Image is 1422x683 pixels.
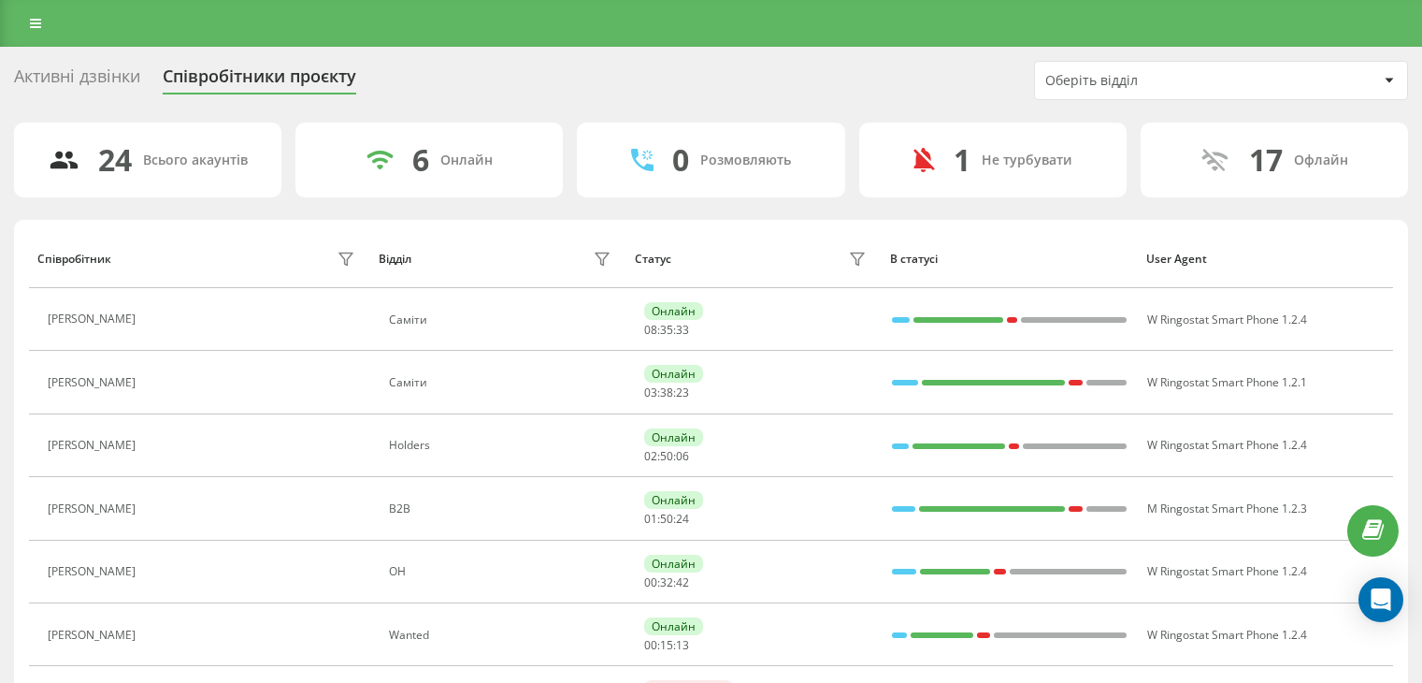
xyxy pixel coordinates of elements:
[982,153,1072,168] div: Не турбувати
[48,565,140,578] div: [PERSON_NAME]
[700,153,791,168] div: Розмовляють
[14,66,140,95] div: Активні дзвінки
[1147,374,1307,390] span: W Ringostat Smart Phone 1.2.1
[1249,142,1283,178] div: 17
[389,565,616,578] div: ОН
[644,513,689,526] div: : :
[1147,501,1307,516] span: M Ringostat Smart Phone 1.2.3
[676,511,689,527] span: 24
[660,511,673,527] span: 50
[644,639,689,652] div: : :
[644,618,703,635] div: Онлайн
[644,385,657,400] span: 03
[644,637,657,653] span: 00
[48,312,140,326] div: [PERSON_NAME]
[389,376,616,389] div: Саміти
[676,574,689,590] span: 42
[440,153,493,168] div: Онлайн
[644,574,657,590] span: 00
[389,629,616,642] div: Wanted
[660,574,673,590] span: 32
[37,253,111,266] div: Співробітник
[954,142,970,178] div: 1
[644,429,703,446] div: Онлайн
[389,502,616,516] div: В2В
[1147,312,1307,327] span: W Ringostat Smart Phone 1.2.4
[644,324,689,337] div: : :
[676,322,689,338] span: 33
[1358,577,1403,622] div: Open Intercom Messenger
[644,491,703,509] div: Онлайн
[1146,253,1385,266] div: User Agent
[1294,153,1348,168] div: Офлайн
[676,385,689,400] span: 23
[48,376,140,389] div: [PERSON_NAME]
[48,439,140,452] div: [PERSON_NAME]
[98,142,132,178] div: 24
[676,448,689,464] span: 06
[1147,563,1307,579] span: W Ringostat Smart Phone 1.2.4
[389,313,616,327] div: Саміти
[890,253,1128,266] div: В статусі
[389,439,616,452] div: Holders
[635,253,671,266] div: Статус
[379,253,411,266] div: Відділ
[143,153,248,168] div: Всього акаунтів
[660,385,673,400] span: 38
[163,66,356,95] div: Співробітники проєкту
[676,637,689,653] span: 13
[1147,627,1307,643] span: W Ringostat Smart Phone 1.2.4
[660,322,673,338] span: 35
[644,450,689,463] div: : :
[48,502,140,516] div: [PERSON_NAME]
[672,142,689,178] div: 0
[412,142,429,178] div: 6
[644,576,689,589] div: : :
[660,448,673,464] span: 50
[644,511,657,527] span: 01
[644,302,703,320] div: Онлайн
[1045,73,1269,89] div: Оберіть відділ
[644,386,689,400] div: : :
[660,637,673,653] span: 15
[48,629,140,642] div: [PERSON_NAME]
[644,448,657,464] span: 02
[644,365,703,383] div: Онлайн
[644,555,703,573] div: Онлайн
[1147,437,1307,453] span: W Ringostat Smart Phone 1.2.4
[644,322,657,338] span: 08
